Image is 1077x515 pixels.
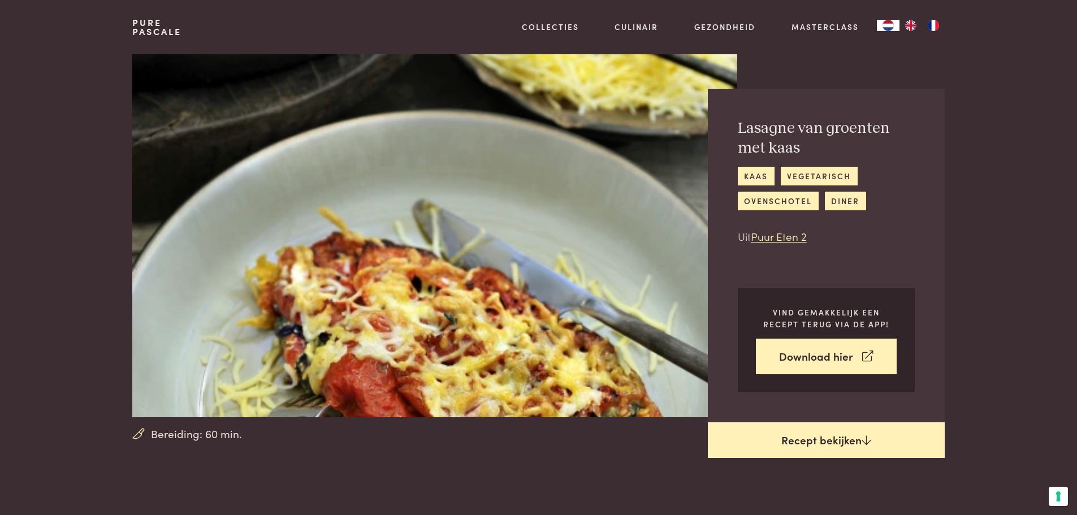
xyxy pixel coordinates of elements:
[877,20,945,31] aside: Language selected: Nederlands
[877,20,899,31] div: Language
[791,21,859,33] a: Masterclass
[615,21,658,33] a: Culinair
[738,167,775,185] a: kaas
[694,21,755,33] a: Gezondheid
[922,20,945,31] a: FR
[877,20,899,31] a: NL
[522,21,579,33] a: Collecties
[132,18,181,36] a: PurePascale
[151,426,242,442] span: Bereiding: 60 min.
[751,228,807,244] a: Puur Eten 2
[756,339,897,374] a: Download hier
[825,192,866,210] a: diner
[899,20,922,31] a: EN
[899,20,945,31] ul: Language list
[132,54,737,417] img: Lasagne van groenten met kaas
[738,228,915,245] p: Uit
[756,306,897,330] p: Vind gemakkelijk een recept terug via de app!
[738,192,819,210] a: ovenschotel
[708,422,945,458] a: Recept bekijken
[781,167,858,185] a: vegetarisch
[1049,487,1068,506] button: Uw voorkeuren voor toestemming voor trackingtechnologieën
[738,119,915,158] h2: Lasagne van groenten met kaas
